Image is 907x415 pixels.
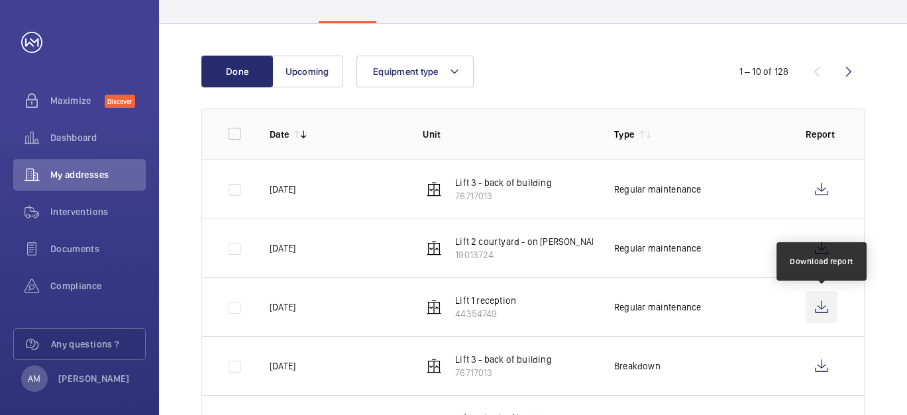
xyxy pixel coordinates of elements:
p: [DATE] [270,359,295,373]
p: [DATE] [270,300,295,314]
p: Report [806,128,837,141]
div: Download report [790,255,853,267]
img: elevator.svg [426,358,442,374]
span: Any questions ? [51,338,145,351]
p: 44354749 [455,307,516,320]
span: Documents [50,242,146,255]
p: 76717013 [455,189,552,203]
p: 76717013 [455,366,552,379]
p: Date [270,128,289,141]
span: My addresses [50,168,146,181]
p: AM [28,372,40,385]
img: elevator.svg [426,181,442,197]
p: Lift 3 - back of building [455,176,552,189]
span: Equipment type [373,66,439,77]
p: Lift 3 - back of building [455,353,552,366]
p: Lift 1 reception [455,294,516,307]
div: 1 – 10 of 128 [739,65,788,78]
p: Regular maintenance [614,242,701,255]
p: Lift 2 courtyard - on [PERSON_NAME][GEOGRAPHIC_DATA][PERSON_NAME] [455,235,756,248]
span: Discover [105,95,135,108]
button: Equipment type [356,56,474,87]
p: 19013724 [455,248,756,261]
span: Compliance [50,279,146,293]
p: Type [614,128,634,141]
img: elevator.svg [426,299,442,315]
span: Interventions [50,205,146,218]
p: [DATE] [270,242,295,255]
span: Dashboard [50,131,146,144]
p: [DATE] [270,183,295,196]
p: Breakdown [614,359,661,373]
button: Done [201,56,273,87]
span: Maximize [50,94,105,107]
p: Regular maintenance [614,183,701,196]
p: Unit [423,128,593,141]
button: Upcoming [272,56,343,87]
p: Regular maintenance [614,300,701,314]
p: [PERSON_NAME] [58,372,130,385]
img: elevator.svg [426,240,442,256]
